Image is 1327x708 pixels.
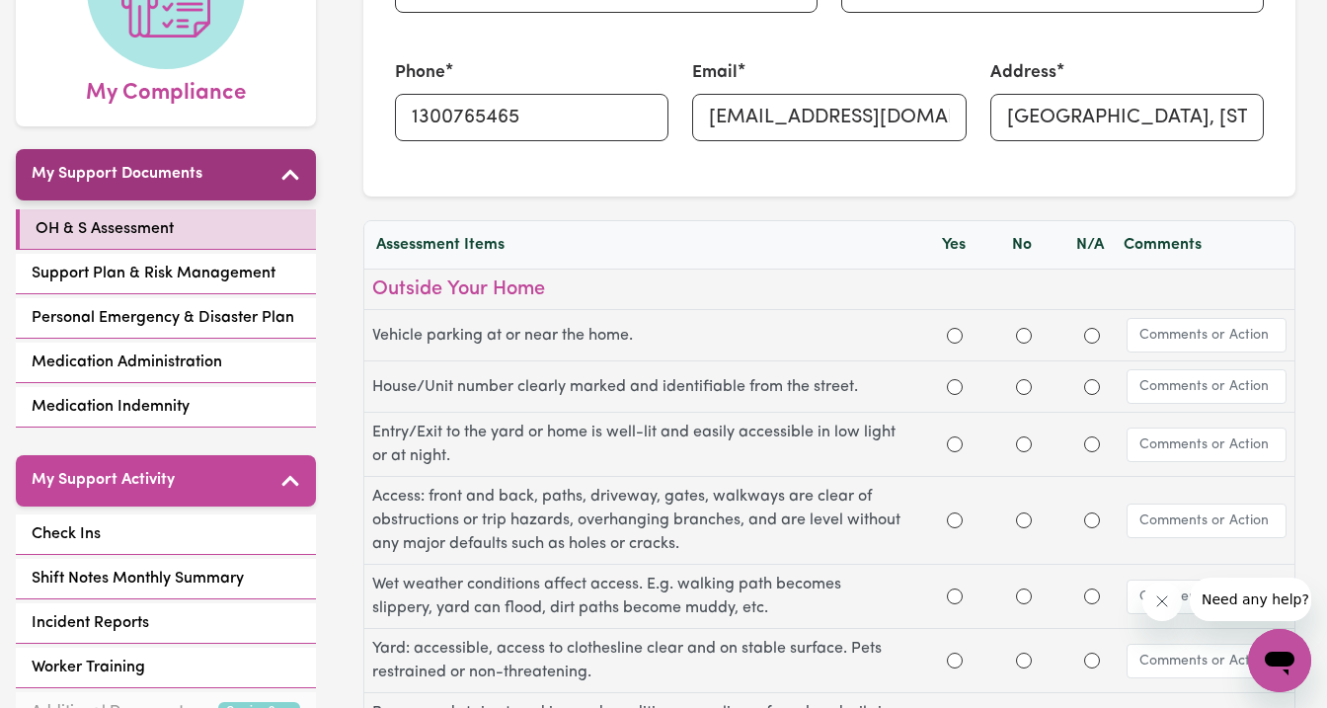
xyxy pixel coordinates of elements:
span: My Compliance [86,69,246,111]
a: Incident Reports [16,603,316,644]
div: Comments [1124,233,1283,257]
label: Email [692,60,738,86]
label: Access: front and back, paths, driveway, gates, walkways are clear of obstructions or trip hazard... [372,485,921,556]
input: Yes [947,328,963,344]
input: No [1016,589,1032,604]
a: Shift Notes Monthly Summary [16,559,316,599]
iframe: Close message [1142,582,1182,621]
input: No [1016,436,1032,452]
a: Medication Indemnity [16,387,316,428]
input: No [1016,512,1032,528]
span: Medication Administration [32,351,222,374]
input: Comments or Action [1127,428,1287,462]
input: No [1016,379,1032,395]
a: OH & S Assessment [16,209,316,250]
input: N/A [1084,512,1100,528]
input: Comments or Action [1127,318,1287,353]
span: Support Plan & Risk Management [32,262,275,285]
input: Comments or Action [1127,504,1287,538]
input: Comments or Action [1127,369,1287,404]
label: Wet weather conditions affect access. E.g. walking path becomes slippery, yard can flood, dirt pa... [372,573,921,620]
a: Worker Training [16,648,316,688]
span: Check Ins [32,522,101,546]
input: Comments or Action [1127,644,1287,678]
a: Medication Administration [16,343,316,383]
iframe: Button to launch messaging window [1248,629,1311,692]
button: My Support Activity [16,455,316,507]
a: Personal Emergency & Disaster Plan [16,298,316,339]
button: My Support Documents [16,149,316,200]
input: Yes [947,436,963,452]
input: N/A [1084,653,1100,669]
a: Check Ins [16,514,316,555]
input: N/A [1084,589,1100,604]
h5: My Support Activity [32,471,175,490]
label: Phone [395,60,445,86]
h3: Outside Your Home [372,277,1287,301]
input: Comments or Action [1127,580,1287,614]
iframe: Message from company [1190,578,1311,621]
label: Yard: accessible, access to clothesline clear and on stable surface. Pets restrained or non-threa... [372,637,921,684]
span: Incident Reports [32,611,149,635]
div: No [988,233,1056,257]
label: House/Unit number clearly marked and identifiable from the street. [372,375,921,399]
label: Address [990,60,1056,86]
div: Assessment Items [376,233,920,257]
label: Entry/Exit to the yard or home is well-lit and easily accessible in low light or at night. [372,421,921,468]
input: N/A [1084,436,1100,452]
span: OH & S Assessment [36,217,174,241]
div: N/A [1055,233,1124,257]
label: Vehicle parking at or near the home. [372,324,921,348]
input: N/A [1084,379,1100,395]
input: N/A [1084,328,1100,344]
input: No [1016,653,1032,669]
a: Support Plan & Risk Management [16,254,316,294]
span: Shift Notes Monthly Summary [32,567,244,590]
span: Worker Training [32,656,145,679]
input: Yes [947,379,963,395]
input: Yes [947,653,963,669]
input: Yes [947,589,963,604]
span: Medication Indemnity [32,395,190,419]
h5: My Support Documents [32,165,202,184]
input: Yes [947,512,963,528]
div: Yes [920,233,988,257]
span: Personal Emergency & Disaster Plan [32,306,294,330]
input: No [1016,328,1032,344]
